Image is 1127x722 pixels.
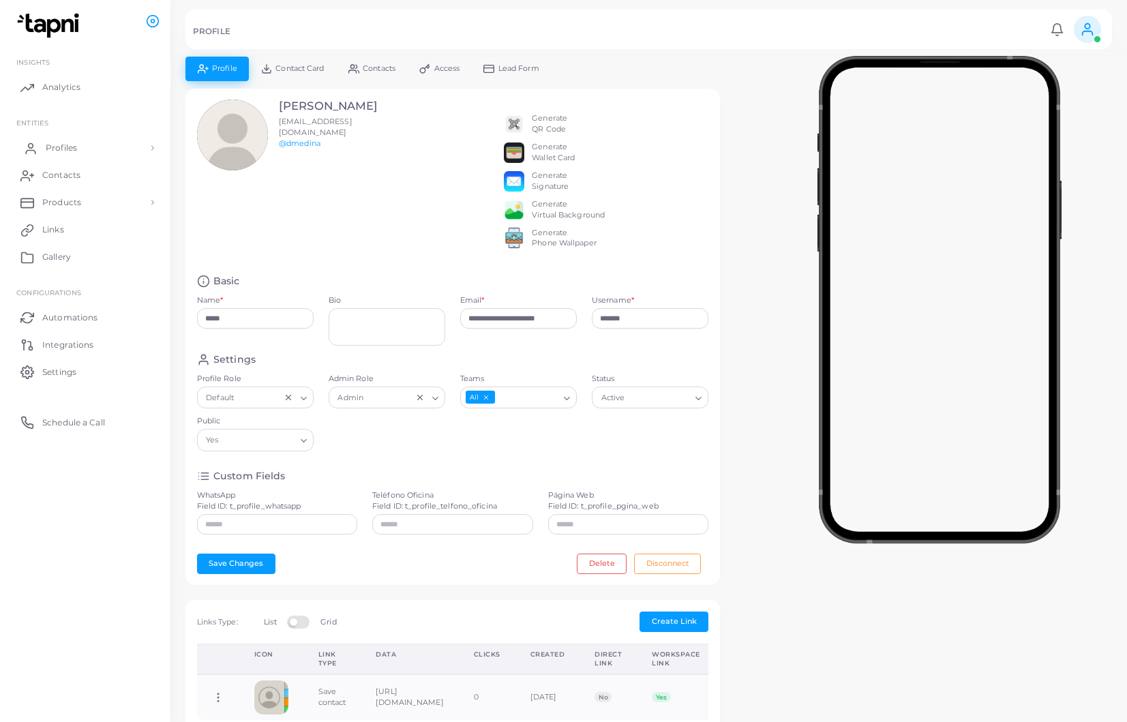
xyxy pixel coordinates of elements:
[10,74,160,101] a: Analytics
[515,674,580,720] td: [DATE]
[197,416,314,427] label: Public
[10,303,160,331] a: Automations
[205,434,221,448] span: Yes
[10,408,160,436] a: Schedule a Call
[197,490,301,512] label: WhatsApp Field ID: t_profile_whatsapp
[481,393,491,402] button: Deselect All
[197,554,275,574] button: Save Changes
[817,56,1062,543] img: phone-mock.b55596b7.png
[205,391,236,405] span: Default
[222,433,295,448] input: Search for option
[592,387,708,408] div: Search for option
[628,390,690,405] input: Search for option
[434,65,460,72] span: Access
[10,134,160,162] a: Profiles
[254,650,288,659] div: Icon
[320,617,336,628] label: Grid
[254,680,288,715] img: contactcard.png
[197,387,314,408] div: Search for option
[466,391,495,404] span: All
[415,392,425,403] button: Clear Selected
[42,417,105,429] span: Schedule a Call
[329,295,445,306] label: Bio
[532,170,569,192] div: Generate Signature
[303,674,361,720] td: Save contact
[504,142,524,163] img: apple-wallet.png
[42,224,64,236] span: Links
[16,119,48,127] span: ENTITIES
[577,554,627,574] button: Delete
[336,391,365,405] span: Admin
[213,275,240,288] h4: Basic
[634,554,701,574] button: Disconnect
[530,650,565,659] div: Created
[10,358,160,385] a: Settings
[197,429,314,451] div: Search for option
[329,387,445,408] div: Search for option
[532,113,567,135] div: Generate QR Code
[329,374,445,385] label: Admin Role
[197,374,314,385] label: Profile Role
[460,374,577,385] label: Teams
[16,58,50,66] span: INSIGHTS
[372,490,497,512] label: Teléfono Oficina Field ID: t_profile_telfono_oficina
[42,251,71,263] span: Gallery
[376,650,443,659] div: Data
[42,81,80,93] span: Analytics
[652,650,700,668] div: Workspace Link
[279,138,320,148] a: @dmedina
[237,390,280,405] input: Search for option
[532,199,605,221] div: Generate Virtual Background
[42,169,80,181] span: Contacts
[504,200,524,220] img: e64e04433dee680bcc62d3a6779a8f701ecaf3be228fb80ea91b313d80e16e10.png
[46,142,77,154] span: Profiles
[12,13,88,38] img: logo
[363,65,395,72] span: Contacts
[197,644,239,674] th: Action
[532,142,575,164] div: Generate Wallet Card
[652,692,670,703] span: Yes
[361,674,458,720] td: [URL][DOMAIN_NAME]
[504,114,524,134] img: qr2.png
[42,366,76,378] span: Settings
[592,374,708,385] label: Status
[10,162,160,189] a: Contacts
[474,650,500,659] div: Clicks
[42,339,93,351] span: Integrations
[532,228,597,250] div: Generate Phone Wallpaper
[10,216,160,243] a: Links
[197,617,238,627] span: Links Type:
[595,692,612,703] span: No
[318,650,346,668] div: Link Type
[459,674,515,720] td: 0
[504,228,524,248] img: 522fc3d1c3555ff804a1a379a540d0107ed87845162a92721bf5e2ebbcc3ae6c.png
[197,295,224,306] label: Name
[16,288,81,297] span: Configurations
[496,390,558,405] input: Search for option
[42,196,81,209] span: Products
[10,243,160,271] a: Gallery
[42,312,97,324] span: Automations
[279,117,352,137] span: [EMAIL_ADDRESS][DOMAIN_NAME]
[213,353,256,366] h4: Settings
[275,65,324,72] span: Contact Card
[193,27,230,36] h5: PROFILE
[213,470,285,483] h4: Custom Fields
[592,295,634,306] label: Username
[279,100,401,113] h3: [PERSON_NAME]
[10,331,160,358] a: Integrations
[599,391,627,405] span: Active
[367,390,412,405] input: Search for option
[498,65,539,72] span: Lead Form
[264,617,276,628] label: List
[652,616,697,626] span: Create Link
[595,650,622,668] div: Direct Link
[640,612,708,632] button: Create Link
[460,295,485,306] label: Email
[212,65,237,72] span: Profile
[460,387,577,408] div: Search for option
[284,392,293,403] button: Clear Selected
[10,189,160,216] a: Products
[504,171,524,192] img: email.png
